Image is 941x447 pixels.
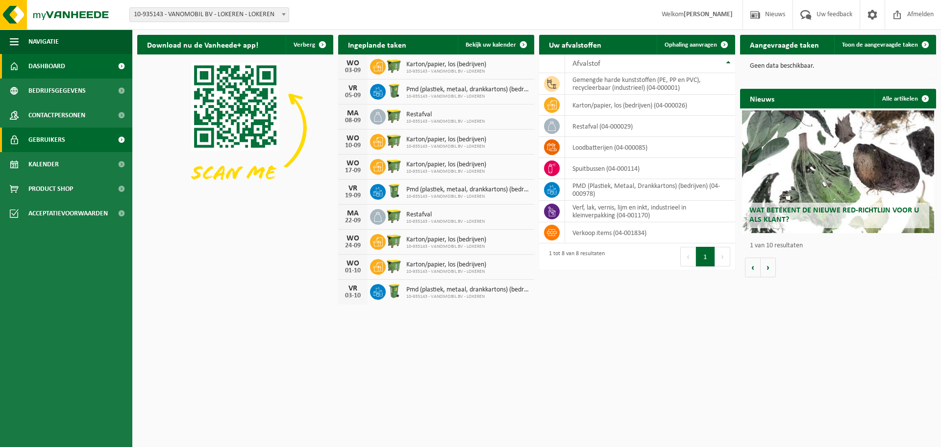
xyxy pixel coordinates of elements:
[572,60,600,68] span: Afvalstof
[343,134,363,142] div: WO
[343,217,363,224] div: 22-09
[565,137,735,158] td: loodbatterijen (04-000085)
[539,35,611,54] h2: Uw afvalstoffen
[343,210,363,217] div: MA
[874,89,935,108] a: Alle artikelen
[684,11,733,18] strong: [PERSON_NAME]
[343,117,363,124] div: 08-09
[406,219,485,225] span: 10-935143 - VANOMOBIL BV - LOKEREN
[28,103,85,128] span: Contactpersonen
[343,84,363,92] div: VR
[343,192,363,199] div: 19-09
[565,73,735,95] td: gemengde harde kunststoffen (PE, PP en PVC), recycleerbaar (industrieel) (04-000001)
[386,158,402,174] img: WB-1100-HPE-GN-50
[458,35,533,54] a: Bekijk uw kalender
[565,222,735,243] td: verkoop items (04-001834)
[286,35,332,54] button: Verberg
[386,208,402,224] img: WB-1100-HPE-GN-50
[665,42,717,48] span: Ophaling aanvragen
[28,54,65,79] span: Dashboard
[740,35,829,54] h2: Aangevraagde taken
[343,235,363,242] div: WO
[750,63,926,70] p: Geen data beschikbaar.
[130,8,289,22] span: 10-935143 - VANOMOBIL BV - LOKEREN - LOKEREN
[715,247,730,266] button: Next
[742,110,934,233] a: Wat betekent de nieuwe RED-richtlijn voor u als klant?
[343,267,363,274] div: 01-10
[406,244,486,250] span: 10-935143 - VANOMOBIL BV - LOKEREN
[343,260,363,267] div: WO
[696,247,715,266] button: 1
[406,261,486,269] span: Karton/papier, los (bedrijven)
[406,144,486,150] span: 10-935143 - VANOMOBIL BV - LOKEREN
[406,61,486,69] span: Karton/papier, los (bedrijven)
[28,128,65,152] span: Gebruikers
[343,159,363,167] div: WO
[565,179,735,201] td: PMD (Plastiek, Metaal, Drankkartons) (bedrijven) (04-000978)
[338,35,416,54] h2: Ingeplande taken
[406,136,486,144] span: Karton/papier, los (bedrijven)
[406,111,485,119] span: Restafval
[386,107,402,124] img: WB-1100-HPE-GN-50
[386,183,402,199] img: WB-0240-HPE-GN-50
[406,86,529,94] span: Pmd (plastiek, metaal, drankkartons) (bedrijven)
[565,158,735,179] td: spuitbussen (04-000114)
[386,233,402,249] img: WB-1100-HPE-GN-50
[406,211,485,219] span: Restafval
[28,177,73,201] span: Product Shop
[343,167,363,174] div: 17-09
[680,247,696,266] button: Previous
[294,42,315,48] span: Verberg
[28,152,59,177] span: Kalender
[406,69,486,75] span: 10-935143 - VANOMOBIL BV - LOKEREN
[343,285,363,292] div: VR
[406,194,529,200] span: 10-935143 - VANOMOBIL BV - LOKEREN
[544,246,605,267] div: 1 tot 8 van 8 resultaten
[740,89,784,108] h2: Nieuws
[343,67,363,74] div: 03-09
[406,294,529,300] span: 10-935143 - VANOMOBIL BV - LOKEREN
[406,119,485,125] span: 10-935143 - VANOMOBIL BV - LOKEREN
[28,79,86,103] span: Bedrijfsgegevens
[406,236,486,244] span: Karton/papier, los (bedrijven)
[406,94,529,100] span: 10-935143 - VANOMOBIL BV - LOKEREN
[745,258,761,277] button: Vorige
[386,258,402,274] img: WB-1100-HPE-GN-50
[137,54,333,202] img: Download de VHEPlus App
[406,169,486,175] span: 10-935143 - VANOMOBIL BV - LOKEREN
[343,184,363,192] div: VR
[406,186,529,194] span: Pmd (plastiek, metaal, drankkartons) (bedrijven)
[386,132,402,149] img: WB-1100-HPE-GN-50
[565,201,735,222] td: verf, lak, vernis, lijm en inkt, industrieel in kleinverpakking (04-001170)
[761,258,776,277] button: Volgende
[386,57,402,74] img: WB-1100-HPE-GN-50
[343,59,363,67] div: WO
[565,116,735,137] td: restafval (04-000029)
[137,35,268,54] h2: Download nu de Vanheede+ app!
[406,269,486,275] span: 10-935143 - VANOMOBIL BV - LOKEREN
[834,35,935,54] a: Toon de aangevraagde taken
[466,42,516,48] span: Bekijk uw kalender
[28,29,59,54] span: Navigatie
[129,7,289,22] span: 10-935143 - VANOMOBIL BV - LOKEREN - LOKEREN
[406,161,486,169] span: Karton/papier, los (bedrijven)
[386,283,402,299] img: WB-0240-HPE-GN-50
[406,286,529,294] span: Pmd (plastiek, metaal, drankkartons) (bedrijven)
[343,242,363,249] div: 24-09
[343,142,363,149] div: 10-09
[386,82,402,99] img: WB-0240-HPE-GN-50
[343,92,363,99] div: 05-09
[749,207,919,224] span: Wat betekent de nieuwe RED-richtlijn voor u als klant?
[842,42,918,48] span: Toon de aangevraagde taken
[343,109,363,117] div: MA
[28,201,108,226] span: Acceptatievoorwaarden
[750,242,931,249] p: 1 van 10 resultaten
[657,35,734,54] a: Ophaling aanvragen
[343,292,363,299] div: 03-10
[565,95,735,116] td: karton/papier, los (bedrijven) (04-000026)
